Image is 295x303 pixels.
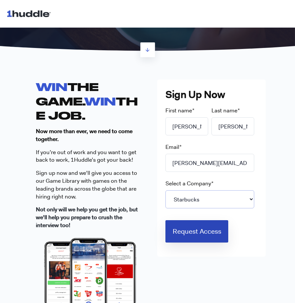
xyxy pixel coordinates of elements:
[165,88,258,102] h3: Sign Up Now
[36,206,138,229] strong: Not only will we help you get the job, but we'll help you prepare to crush the interview too!
[165,180,211,187] span: Select a Company
[36,149,136,164] span: If you’re out of work and you want to get back to work, 1Huddle’s got your back!
[165,107,192,114] span: First name
[36,128,133,143] strong: Now more than ever, we need to come together.
[36,169,145,200] p: S
[165,220,229,243] input: Request Access
[211,107,237,114] span: Last name
[7,7,54,20] img: 1huddle
[84,95,116,107] span: WIN
[36,80,67,93] span: WIN
[36,80,138,121] strong: THE GAME. THE JOB.
[36,169,137,200] span: ign up now and we'll give you access to our Game Library with games on the leading brands across ...
[165,143,179,151] span: Email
